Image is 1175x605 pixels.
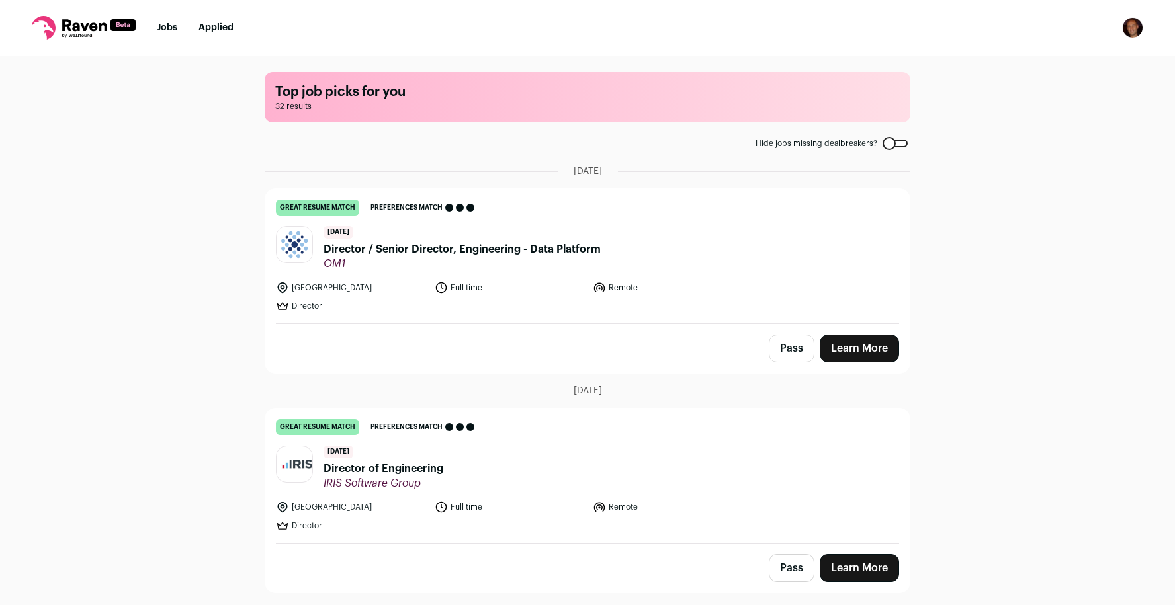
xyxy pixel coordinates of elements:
span: OM1 [324,257,601,270]
a: Applied [198,23,234,32]
a: Learn More [820,554,899,582]
li: [GEOGRAPHIC_DATA] [276,281,427,294]
span: [DATE] [324,446,353,458]
img: e7fb4297ba8c5ced1f472c442787bfffab691daf77ea025d0c4f7127c54bb784.jpg [277,460,312,469]
li: Remote [593,281,744,294]
li: Director [276,519,427,532]
img: 5784266-medium_jpg [1122,17,1143,38]
span: Director / Senior Director, Engineering - Data Platform [324,241,601,257]
button: Pass [769,335,814,362]
span: [DATE] [324,226,353,239]
a: great resume match Preferences match [DATE] Director of Engineering IRIS Software Group [GEOGRAPH... [265,409,910,543]
a: Learn More [820,335,899,362]
span: Preferences match [370,201,443,214]
li: Director [276,300,427,313]
li: Full time [435,281,586,294]
img: 7d6c2930ecc8a371be3558f8c5b89511d5dffa7f10cfc732887b8be44905be17.jpg [277,227,312,262]
span: [DATE] [574,165,602,178]
li: Full time [435,501,586,514]
li: Remote [593,501,744,514]
span: Preferences match [370,421,443,434]
button: Open dropdown [1122,17,1143,38]
button: Pass [769,554,814,582]
span: Director of Engineering [324,461,443,477]
div: great resume match [276,200,359,216]
div: great resume match [276,419,359,435]
span: 32 results [275,101,900,112]
span: [DATE] [574,384,602,397]
span: IRIS Software Group [324,477,443,490]
li: [GEOGRAPHIC_DATA] [276,501,427,514]
a: great resume match Preferences match [DATE] Director / Senior Director, Engineering - Data Platfo... [265,189,910,323]
a: Jobs [157,23,177,32]
span: Hide jobs missing dealbreakers? [756,138,877,149]
h1: Top job picks for you [275,83,900,101]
